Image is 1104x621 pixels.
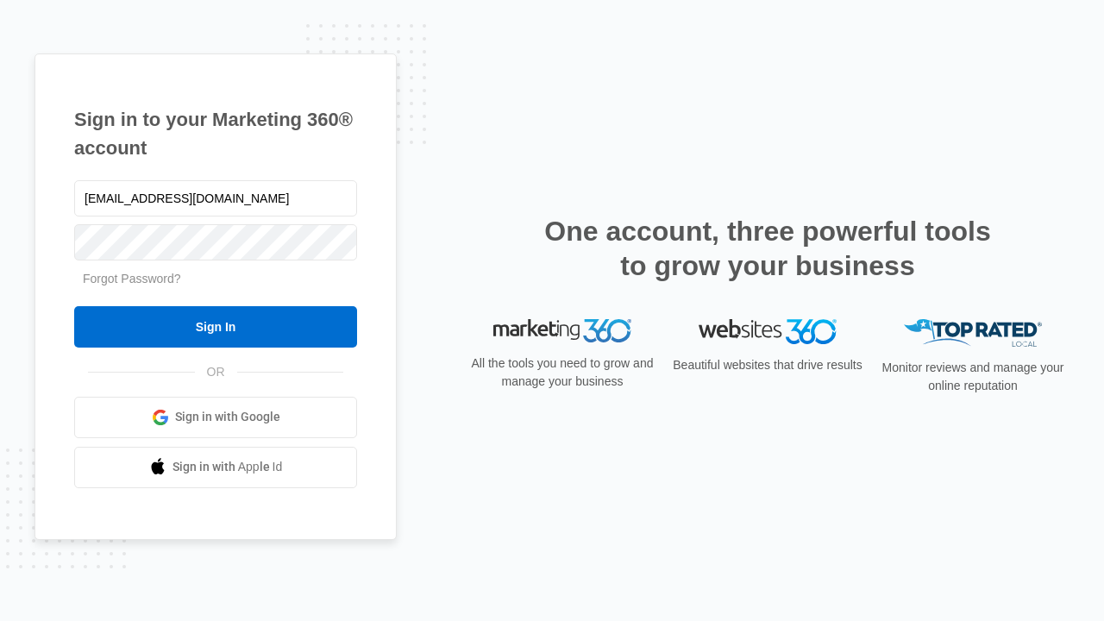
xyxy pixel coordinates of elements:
[539,214,996,283] h2: One account, three powerful tools to grow your business
[493,319,631,343] img: Marketing 360
[74,180,357,216] input: Email
[74,447,357,488] a: Sign in with Apple Id
[74,306,357,348] input: Sign In
[671,356,864,374] p: Beautiful websites that drive results
[83,272,181,285] a: Forgot Password?
[195,363,237,381] span: OR
[172,458,283,476] span: Sign in with Apple Id
[699,319,837,344] img: Websites 360
[74,397,357,438] a: Sign in with Google
[466,354,659,391] p: All the tools you need to grow and manage your business
[74,105,357,162] h1: Sign in to your Marketing 360® account
[904,319,1042,348] img: Top Rated Local
[175,408,280,426] span: Sign in with Google
[876,359,1069,395] p: Monitor reviews and manage your online reputation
